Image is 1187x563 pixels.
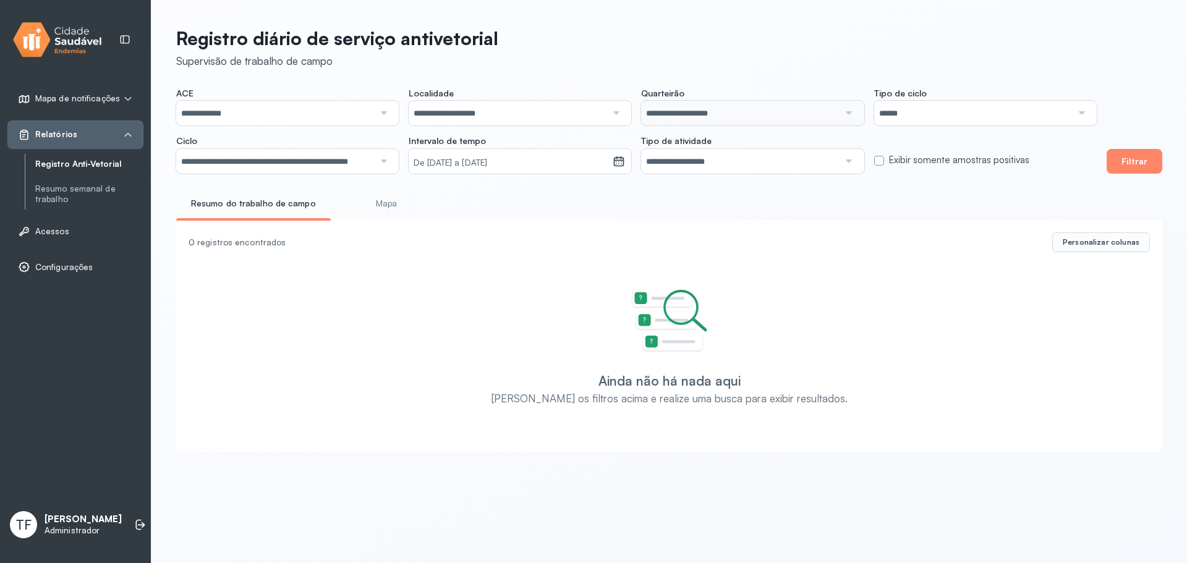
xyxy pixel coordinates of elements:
[45,514,122,525] p: [PERSON_NAME]
[598,373,741,389] div: Ainda não há nada aqui
[631,289,708,353] img: Imagem de Empty State
[1063,237,1139,247] span: Personalizar colunas
[176,88,194,99] span: ACE
[176,27,498,49] p: Registro diário de serviço antivetorial
[176,193,331,214] a: Resumo do trabalho de campo
[13,20,102,60] img: logo.svg
[176,54,498,67] div: Supervisão de trabalho de campo
[176,135,197,146] span: Ciclo
[874,88,927,99] span: Tipo de ciclo
[35,93,120,104] span: Mapa de notificações
[409,88,454,99] span: Localidade
[341,193,432,214] a: Mapa
[414,157,608,169] small: De [DATE] a [DATE]
[35,184,143,205] a: Resumo semanal de trabalho
[491,392,848,405] div: [PERSON_NAME] os filtros acima e realize uma busca para exibir resultados.
[18,261,133,273] a: Configurações
[35,262,93,273] span: Configurações
[1107,149,1162,174] button: Filtrar
[35,181,143,207] a: Resumo semanal de trabalho
[16,517,32,533] span: TF
[889,155,1029,166] label: Exibir somente amostras positivas
[18,225,133,237] a: Acessos
[641,88,684,99] span: Quarteirão
[189,237,1042,248] div: 0 registros encontrados
[641,135,712,146] span: Tipo de atividade
[45,525,122,536] p: Administrador
[35,159,143,169] a: Registro Anti-Vetorial
[1052,232,1150,252] button: Personalizar colunas
[35,156,143,172] a: Registro Anti-Vetorial
[35,226,69,237] span: Acessos
[409,135,486,146] span: Intervalo de tempo
[35,129,77,140] span: Relatórios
